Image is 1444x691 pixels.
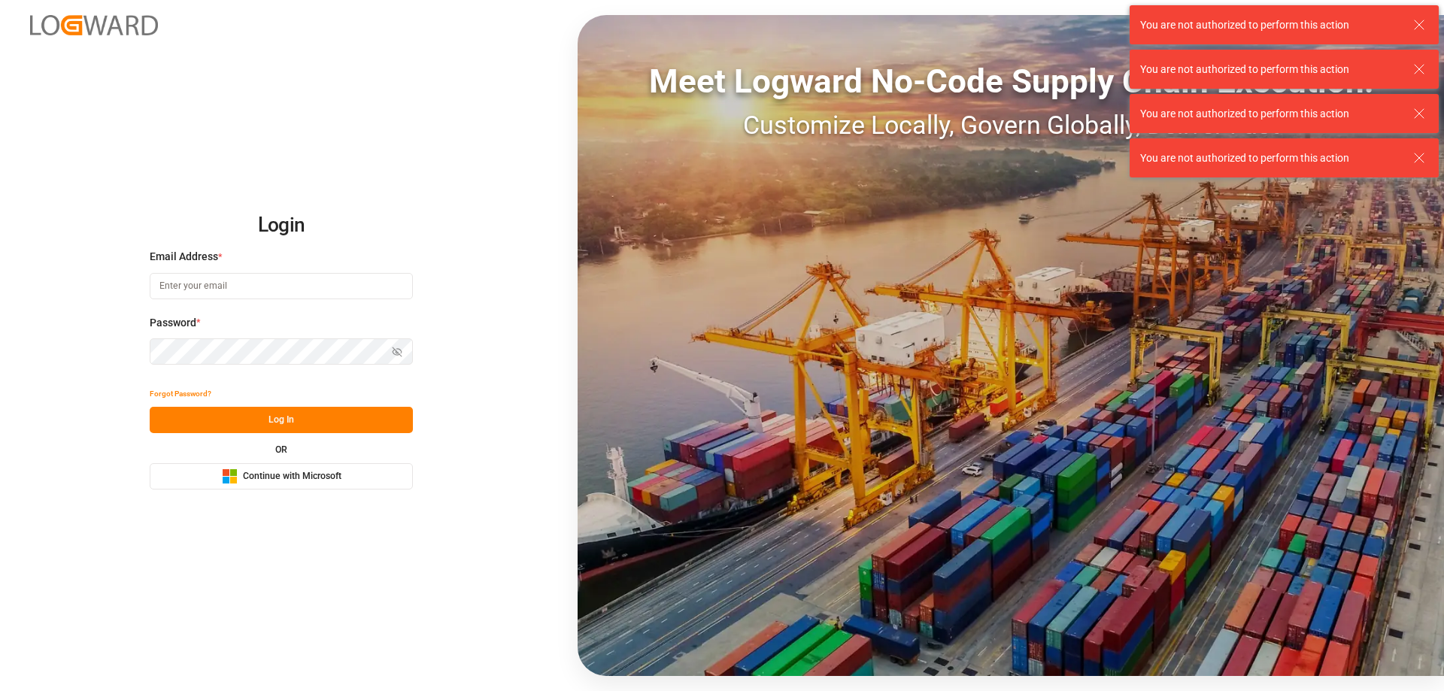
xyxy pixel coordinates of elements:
[1140,62,1399,77] div: You are not authorized to perform this action
[1140,150,1399,166] div: You are not authorized to perform this action
[243,470,341,483] span: Continue with Microsoft
[275,445,287,454] small: OR
[1140,106,1399,122] div: You are not authorized to perform this action
[150,407,413,433] button: Log In
[150,380,211,407] button: Forgot Password?
[578,106,1444,144] div: Customize Locally, Govern Globally, Deliver Fast
[30,15,158,35] img: Logward_new_orange.png
[150,315,196,331] span: Password
[150,249,218,265] span: Email Address
[1140,17,1399,33] div: You are not authorized to perform this action
[150,202,413,250] h2: Login
[578,56,1444,106] div: Meet Logward No-Code Supply Chain Execution:
[150,463,413,489] button: Continue with Microsoft
[150,273,413,299] input: Enter your email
